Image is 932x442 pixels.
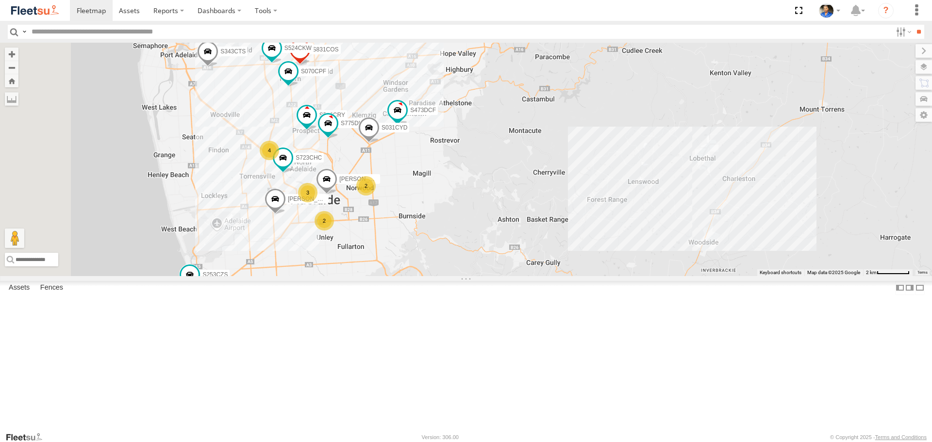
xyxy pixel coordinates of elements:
[863,269,913,276] button: Map scale: 2 km per 64 pixels
[5,229,24,248] button: Drag Pegman onto the map to open Street View
[5,48,18,61] button: Zoom in
[866,270,877,275] span: 2 km
[296,155,322,162] span: S723CHC
[830,434,927,440] div: © Copyright 2025 -
[5,74,18,87] button: Zoom Home
[356,176,376,196] div: 2
[301,68,326,75] span: S070CPF
[410,107,436,114] span: S473DCF
[10,4,60,17] img: fleetsu-logo-horizontal.svg
[313,47,339,53] span: S831COS
[220,49,246,55] span: S343CTS
[339,176,387,182] span: [PERSON_NAME]
[878,3,894,18] i: ?
[915,281,925,295] label: Hide Summary Table
[202,271,228,278] span: S253CZS
[5,61,18,74] button: Zoom out
[905,281,915,295] label: Dock Summary Table to the Right
[315,211,334,230] div: 2
[5,432,50,442] a: Visit our Website
[288,196,336,202] span: [PERSON_NAME]
[875,434,927,440] a: Terms and Conditions
[382,125,407,131] span: S031CYD
[422,434,459,440] div: Version: 306.00
[20,25,28,39] label: Search Query
[892,25,913,39] label: Search Filter Options
[260,141,279,160] div: 4
[319,112,345,118] span: S596CRY
[815,3,844,18] div: Matt Draper
[284,45,312,51] span: S524CKW
[298,183,317,202] div: 3
[341,120,365,127] span: S775DHI
[4,281,34,295] label: Assets
[917,270,928,274] a: Terms (opens in new tab)
[760,269,801,276] button: Keyboard shortcuts
[807,270,860,275] span: Map data ©2025 Google
[915,108,932,122] label: Map Settings
[35,281,68,295] label: Fences
[895,281,905,295] label: Dock Summary Table to the Left
[5,92,18,106] label: Measure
